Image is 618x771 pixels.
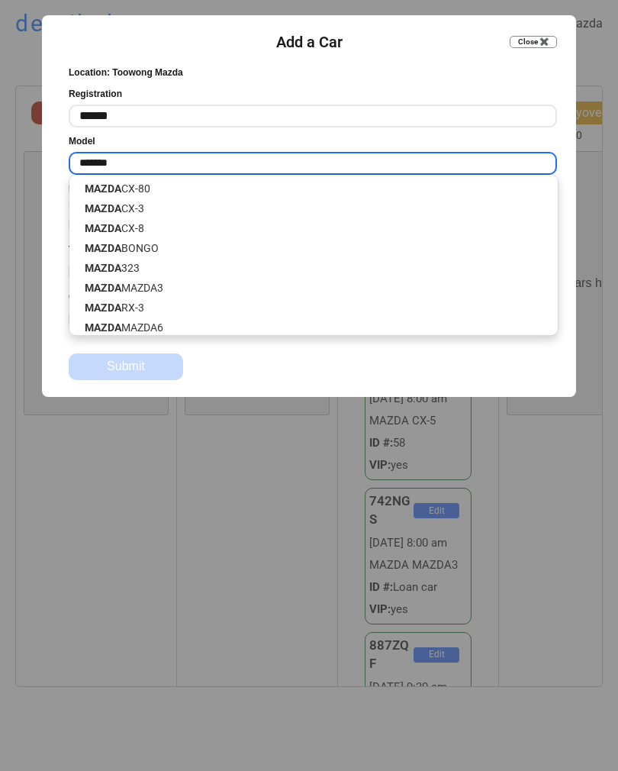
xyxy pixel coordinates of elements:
[69,238,558,258] p: BONGO
[85,222,121,234] strong: MAZDA
[69,135,95,148] div: Model
[85,242,121,254] strong: MAZDA
[85,321,121,334] strong: MAZDA
[69,179,558,198] p: CX-80
[69,298,558,318] p: RX-3
[85,282,121,294] strong: MAZDA
[510,36,557,48] button: Close ✖️
[69,258,558,278] p: 323
[69,278,558,298] p: MAZDA3
[85,182,121,195] strong: MAZDA
[69,198,558,218] p: CX-3
[276,31,343,53] div: Add a Car
[85,262,121,274] strong: MAZDA
[69,353,183,380] button: Submit
[69,88,122,101] div: Registration
[69,218,558,238] p: CX-8
[85,302,121,314] strong: MAZDA
[85,202,121,215] strong: MAZDA
[69,66,183,79] div: Location: Toowong Mazda
[69,318,558,337] p: MAZDA6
